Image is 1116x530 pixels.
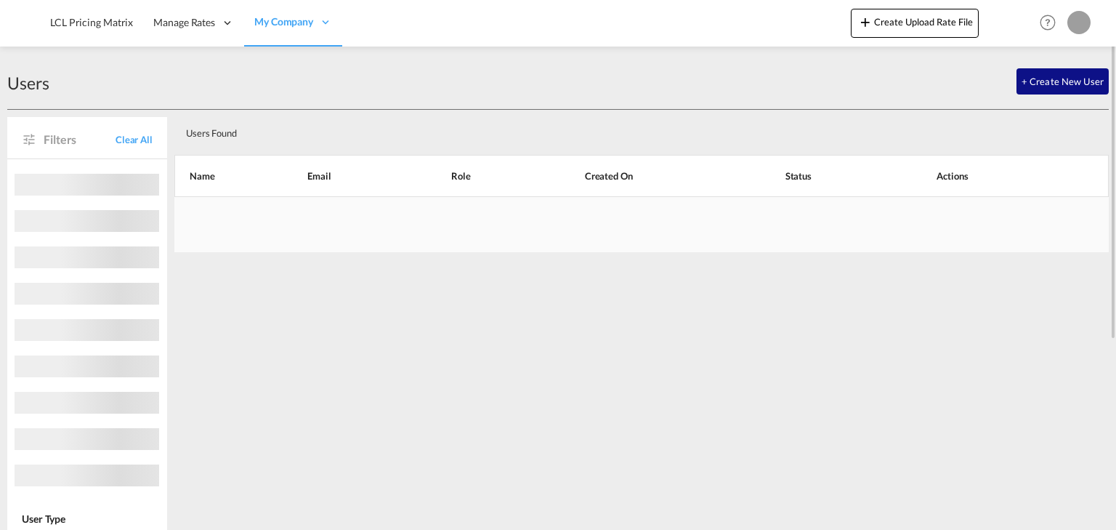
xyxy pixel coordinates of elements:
[50,16,133,28] span: LCL Pricing Matrix
[900,155,1109,197] th: Actions
[180,116,1011,145] div: Users Found
[271,155,415,197] th: Email
[851,9,979,38] button: icon-plus 400-fgCreate Upload Rate File
[44,132,116,148] span: Filters
[857,13,874,31] md-icon: icon-plus 400-fg
[174,155,271,197] th: Name
[415,155,549,197] th: Role
[7,71,49,95] div: Users
[1035,10,1060,35] span: Help
[116,133,153,146] span: Clear All
[749,155,901,197] th: Status
[153,15,215,30] span: Manage Rates
[549,155,749,197] th: Created On
[1016,68,1109,95] button: + Create New User
[254,15,313,29] span: My Company
[22,513,65,525] span: User Type
[1035,10,1067,36] div: Help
